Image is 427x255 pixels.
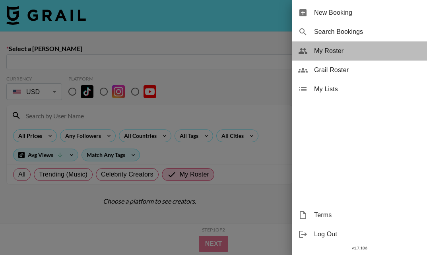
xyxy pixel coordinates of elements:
div: Log Out [292,225,427,244]
div: v 1.7.106 [292,244,427,252]
span: Search Bookings [314,27,421,37]
div: Grail Roster [292,61,427,80]
span: New Booking [314,8,421,18]
span: Log Out [314,229,421,239]
div: My Roster [292,41,427,61]
span: My Roster [314,46,421,56]
span: My Lists [314,84,421,94]
div: Search Bookings [292,22,427,41]
div: New Booking [292,3,427,22]
span: Terms [314,210,421,220]
div: My Lists [292,80,427,99]
div: Terms [292,206,427,225]
span: Grail Roster [314,65,421,75]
